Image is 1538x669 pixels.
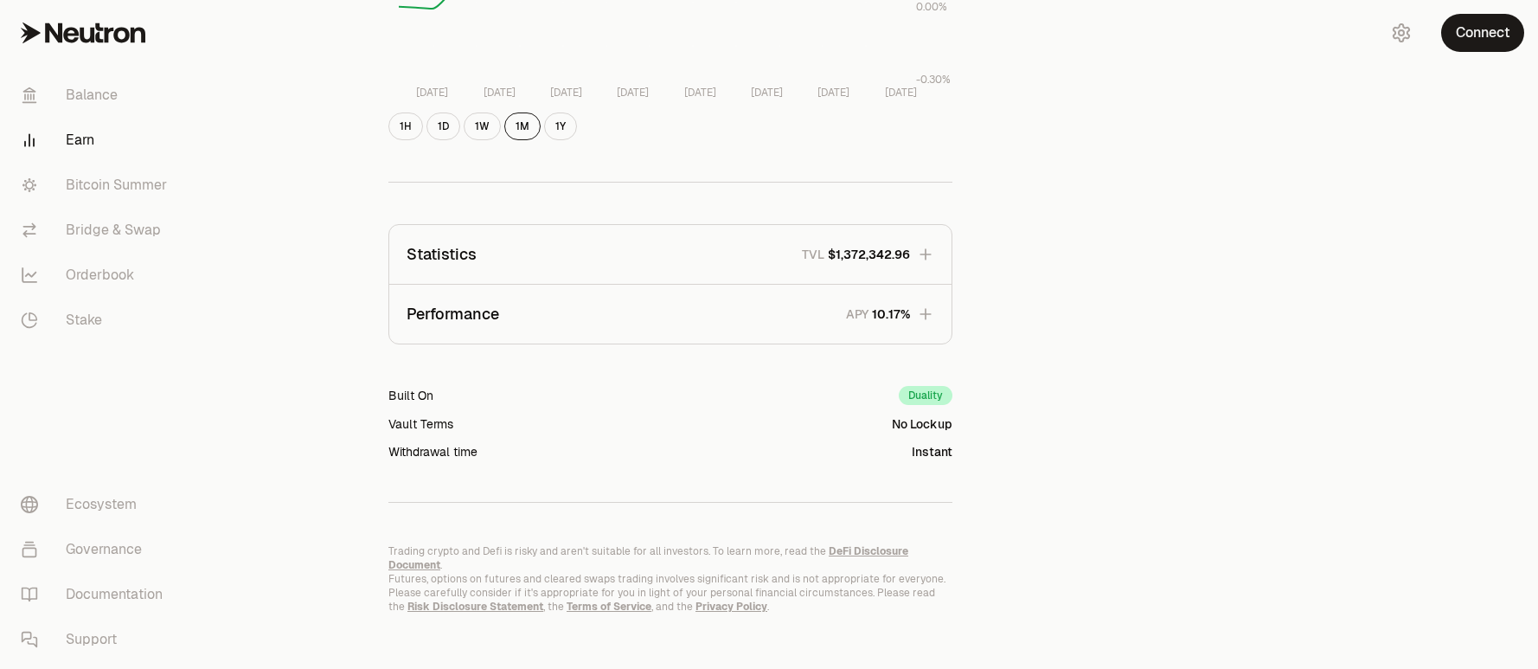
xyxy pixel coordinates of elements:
div: Withdrawal time [388,443,477,460]
tspan: [DATE] [751,86,783,100]
a: Balance [7,73,187,118]
a: Privacy Policy [695,600,767,614]
tspan: [DATE] [684,86,716,100]
a: Support [7,617,187,662]
p: Trading crypto and Defi is risky and aren't suitable for all investors. To learn more, read the . [388,544,952,572]
button: PerformanceAPY [389,285,952,344]
p: TVL [802,246,824,263]
a: Earn [7,118,187,163]
button: Connect [1441,14,1524,52]
a: DeFi Disclosure Document [388,544,908,572]
a: Orderbook [7,253,187,298]
button: 1W [464,113,501,140]
button: 1Y [544,113,577,140]
tspan: [DATE] [416,86,448,100]
tspan: [DATE] [617,86,649,100]
a: Documentation [7,572,187,617]
p: Performance [407,302,499,326]
button: 1H [388,113,423,140]
p: APY [846,306,868,324]
tspan: [DATE] [885,86,917,100]
div: Instant [912,443,952,460]
a: Bridge & Swap [7,208,187,253]
a: Stake [7,298,187,343]
a: Terms of Service [567,600,651,614]
button: 1D [426,113,460,140]
tspan: [DATE] [550,86,582,100]
a: Risk Disclosure Statement [407,600,543,614]
tspan: [DATE] [817,86,849,100]
tspan: [DATE] [484,86,516,100]
div: No Lockup [892,415,952,433]
tspan: -0.30% [916,73,951,87]
div: Duality [899,386,952,405]
span: $1,372,342.96 [828,246,910,263]
div: Built On [388,387,433,404]
button: 1M [504,113,541,140]
p: Futures, options on futures and cleared swaps trading involves significant risk and is not approp... [388,572,952,614]
a: Governance [7,527,187,572]
a: Ecosystem [7,482,187,527]
p: Statistics [407,242,477,267]
div: Vault Terms [388,415,453,433]
a: Bitcoin Summer [7,163,187,208]
button: StatisticsTVL$1,372,342.96 [389,225,952,284]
